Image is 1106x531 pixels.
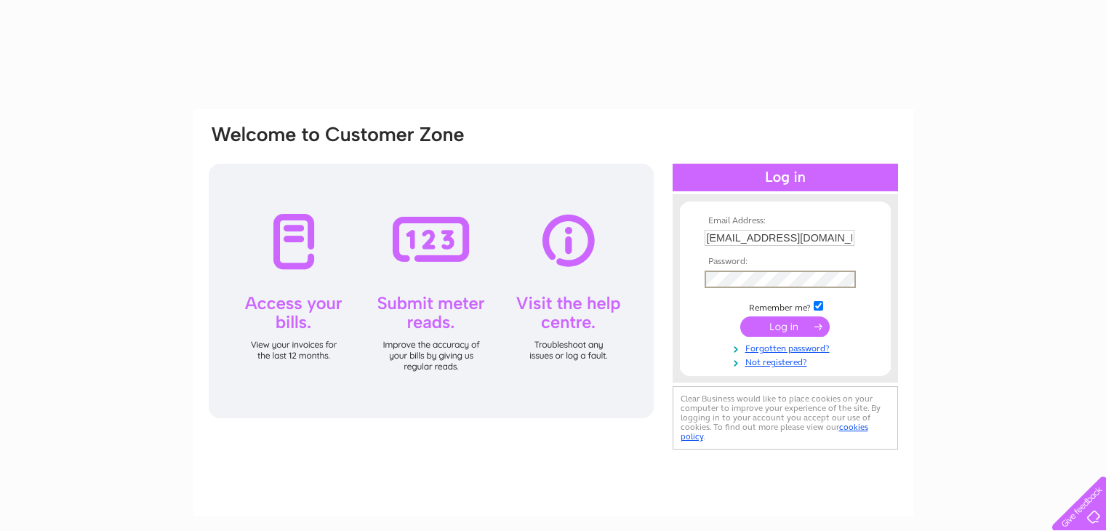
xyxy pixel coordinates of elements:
[701,299,870,314] td: Remember me?
[740,316,830,337] input: Submit
[681,422,868,442] a: cookies policy
[705,354,870,368] a: Not registered?
[705,340,870,354] a: Forgotten password?
[673,386,898,450] div: Clear Business would like to place cookies on your computer to improve your experience of the sit...
[701,216,870,226] th: Email Address:
[701,257,870,267] th: Password:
